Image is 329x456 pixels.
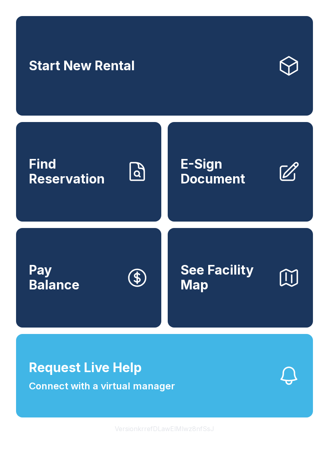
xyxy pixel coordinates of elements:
span: Start New Rental [29,59,135,73]
span: Pay Balance [29,263,79,292]
button: PayBalance [16,228,161,328]
button: VersionkrrefDLawElMlwz8nfSsJ [108,417,221,440]
a: Find Reservation [16,122,161,222]
span: Connect with a virtual manager [29,379,175,393]
span: Find Reservation [29,157,120,186]
a: E-Sign Document [168,122,313,222]
span: E-Sign Document [181,157,271,186]
button: See Facility Map [168,228,313,328]
span: See Facility Map [181,263,271,292]
a: Start New Rental [16,16,313,116]
span: Request Live Help [29,358,142,377]
button: Request Live HelpConnect with a virtual manager [16,334,313,417]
